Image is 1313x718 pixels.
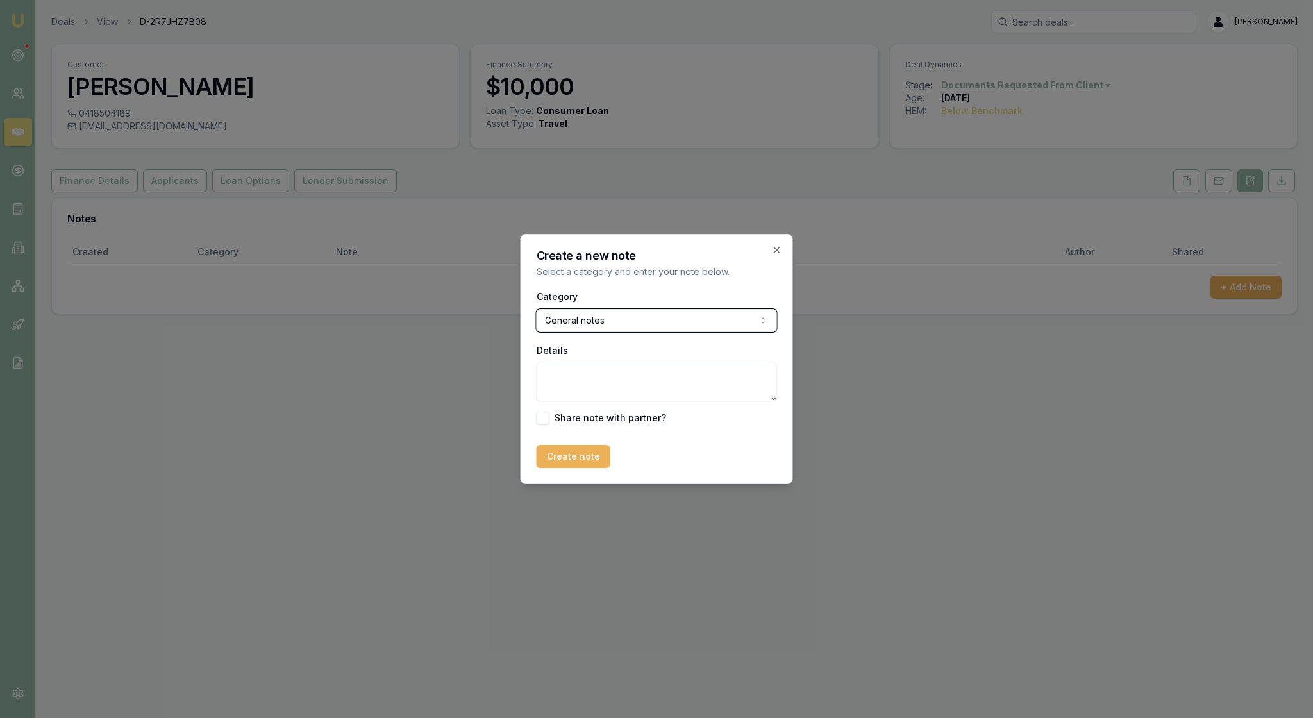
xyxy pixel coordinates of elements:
[537,291,578,302] label: Category
[555,413,666,422] label: Share note with partner?
[537,265,777,278] p: Select a category and enter your note below.
[537,345,568,356] label: Details
[537,250,777,262] h2: Create a new note
[537,445,610,468] button: Create note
